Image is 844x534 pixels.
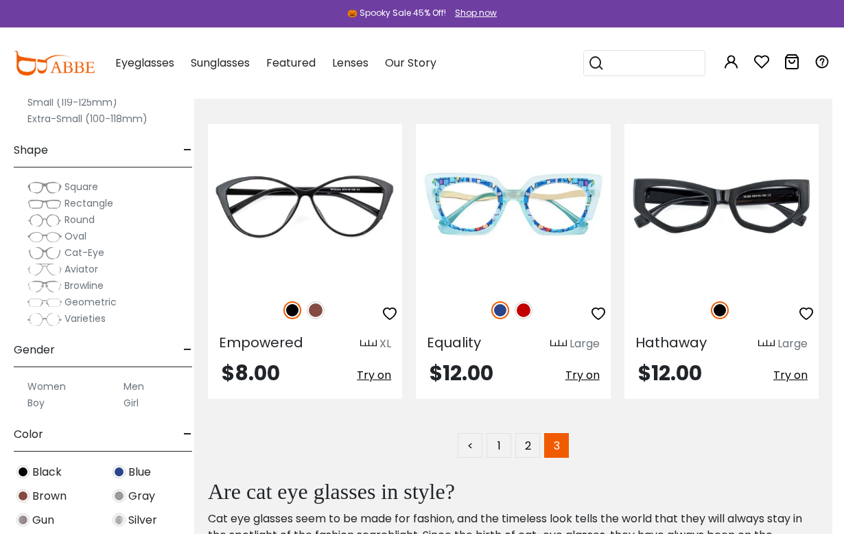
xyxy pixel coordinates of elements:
label: Men [124,378,144,395]
img: Rectangle.png [27,197,62,211]
a: < [458,433,482,458]
img: Square.png [27,181,62,194]
span: Try on [773,367,808,383]
span: Brown [32,488,67,504]
span: Aviator [65,262,98,276]
img: Geometric.png [27,296,62,310]
button: Try on [565,363,600,388]
span: Black [32,464,62,480]
div: Shop now [455,7,497,19]
img: Oval.png [27,230,62,244]
img: Aviator.png [27,263,62,277]
span: Square [65,180,98,194]
img: Brown [16,489,30,502]
span: Blue [128,464,151,480]
span: - [183,418,192,451]
label: Small (119-125mm) [27,94,117,111]
span: Round [65,213,95,227]
label: Girl [124,395,139,411]
span: Silver [128,512,157,529]
a: 2 [515,433,540,458]
img: size ruler [360,339,377,349]
button: Try on [357,363,391,388]
a: 1 [487,433,511,458]
a: Shop now [448,7,497,19]
span: - [183,334,192,367]
label: Boy [27,395,45,411]
span: Color [14,418,43,451]
span: Our Story [385,55,436,71]
img: Black Empowered - TR ,Light Weight [208,124,402,286]
img: size ruler [758,339,775,349]
span: Lenses [332,55,368,71]
span: Sunglasses [191,55,250,71]
img: Blue Equality - Acetate ,Universal Bridge Fit [416,124,610,286]
span: Equality [427,333,481,352]
span: Eyeglasses [115,55,174,71]
span: Featured [266,55,316,71]
img: Varieties.png [27,312,62,327]
img: Blue [491,301,509,319]
img: Browline.png [27,279,62,293]
span: Gray [128,488,155,504]
span: Geometric [65,295,117,309]
h2: Are cat eye glasses in style? [208,478,805,504]
span: Hathaway [635,333,707,352]
img: abbeglasses.com [14,51,95,76]
img: Blue [113,465,126,478]
span: Try on [565,367,600,383]
span: Rectangle [65,196,113,210]
button: Try on [773,363,808,388]
span: $8.00 [222,358,280,388]
span: Gun [32,512,54,529]
img: Brown [307,301,325,319]
span: Try on [357,367,391,383]
div: Large [777,336,808,352]
img: size ruler [550,339,567,349]
img: Black [711,301,729,319]
img: Black Hathaway - Acetate ,Universal Bridge Fit [624,124,819,286]
span: $12.00 [430,358,493,388]
div: XL [379,336,391,352]
div: Large [570,336,600,352]
span: Cat-Eye [65,246,104,259]
span: Varieties [65,312,106,325]
span: $12.00 [638,358,702,388]
img: Cat-Eye.png [27,246,62,260]
img: Black [16,465,30,478]
img: Gun [16,513,30,526]
span: Empowered [219,333,303,352]
span: Browline [65,279,104,292]
img: Gray [113,489,126,502]
div: 🎃 Spooky Sale 45% Off! [347,7,446,19]
label: Extra-Small (100-118mm) [27,111,148,127]
span: Oval [65,229,86,243]
span: - [183,134,192,167]
img: Silver [113,513,126,526]
img: Round.png [27,213,62,227]
span: Gender [14,334,55,367]
span: Shape [14,134,48,167]
span: 3 [544,433,569,458]
label: Women [27,378,66,395]
img: Black [283,301,301,319]
img: Red [515,301,532,319]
